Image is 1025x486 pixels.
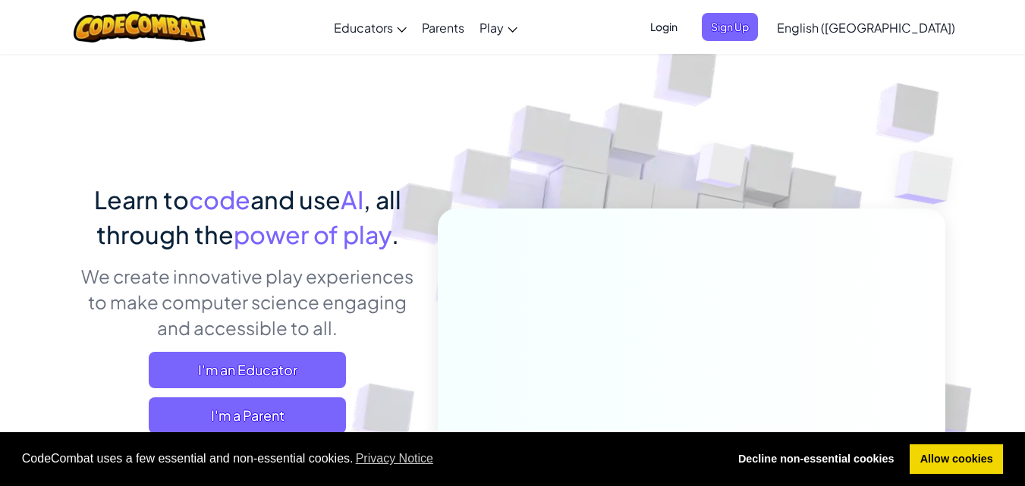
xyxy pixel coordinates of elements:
a: Educators [326,7,414,48]
a: English ([GEOGRAPHIC_DATA]) [769,7,963,48]
span: . [391,219,399,249]
img: CodeCombat logo [74,11,206,42]
span: Learn to [94,184,189,215]
a: Play [472,7,525,48]
a: deny cookies [728,444,904,475]
span: code [189,184,250,215]
span: CodeCombat uses a few essential and non-essential cookies. [22,447,716,470]
span: power of play [234,219,391,249]
img: Overlap cubes [864,114,995,242]
a: Parents [414,7,472,48]
button: Sign Up [702,13,758,41]
button: Login [641,13,687,41]
span: and use [250,184,341,215]
a: learn more about cookies [354,447,436,470]
span: AI [341,184,363,215]
span: English ([GEOGRAPHIC_DATA]) [777,20,955,36]
a: I'm an Educator [149,352,346,388]
span: Play [479,20,504,36]
a: I'm a Parent [149,397,346,434]
img: Overlap cubes [667,113,776,226]
p: We create innovative play experiences to make computer science engaging and accessible to all. [80,263,415,340]
a: allow cookies [910,444,1003,475]
span: Educators [334,20,393,36]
